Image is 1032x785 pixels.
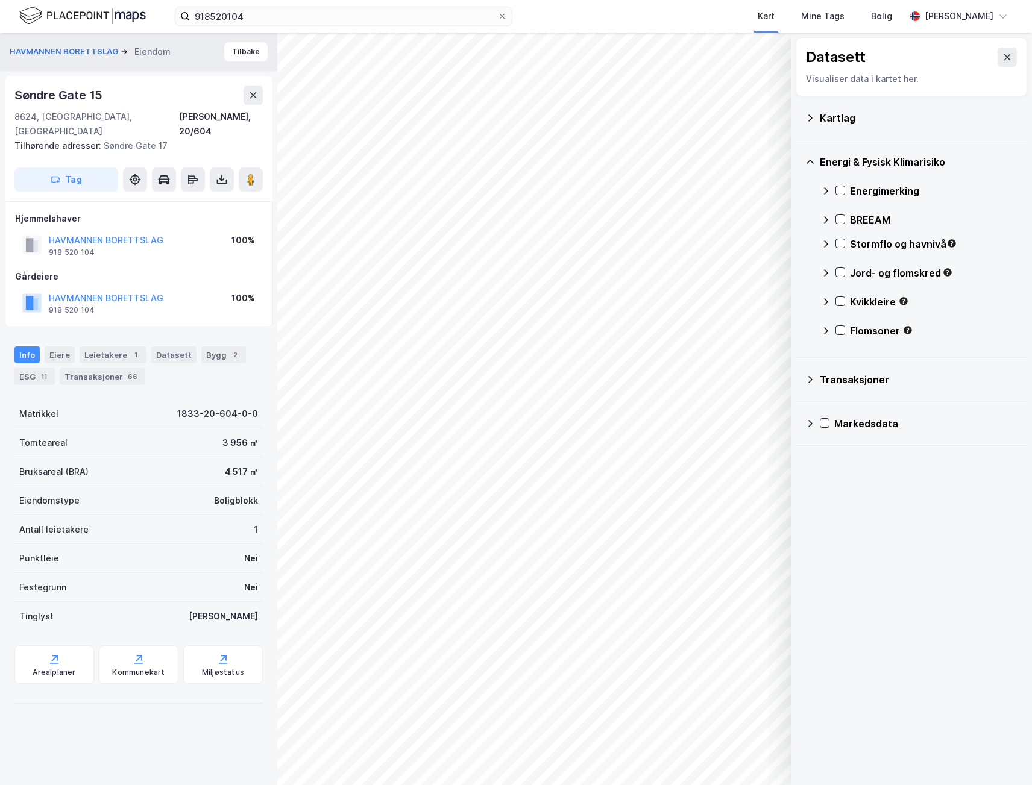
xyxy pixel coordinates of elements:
[850,295,1018,309] div: Kvikkleire
[871,9,892,23] div: Bolig
[19,551,59,566] div: Punktleie
[925,9,993,23] div: [PERSON_NAME]
[202,668,244,677] div: Miljøstatus
[19,522,89,537] div: Antall leietakere
[49,305,95,315] div: 918 520 104
[244,551,258,566] div: Nei
[19,5,146,27] img: logo.f888ab2527a4732fd821a326f86c7f29.svg
[134,45,171,59] div: Eiendom
[201,346,246,363] div: Bygg
[942,267,953,278] div: Tooltip anchor
[231,291,255,305] div: 100%
[214,493,258,508] div: Boligblokk
[125,371,140,383] div: 66
[14,140,104,151] span: Tilhørende adresser:
[189,609,258,624] div: [PERSON_NAME]
[758,9,775,23] div: Kart
[19,493,80,508] div: Eiendomstype
[60,368,145,385] div: Transaksjoner
[850,266,1018,280] div: Jord- og flomskred
[10,46,121,58] button: HAVMANNEN BORETTSLAG
[179,110,263,139] div: [PERSON_NAME], 20/604
[19,464,89,479] div: Bruksareal (BRA)
[49,248,95,257] div: 918 520 104
[14,346,40,363] div: Info
[834,416,1018,431] div: Markedsdata
[45,346,75,363] div: Eiere
[850,324,1018,338] div: Flomsoner
[806,72,1017,86] div: Visualiser data i kartet her.
[225,464,258,479] div: 4 517 ㎡
[231,233,255,248] div: 100%
[820,111,1018,125] div: Kartlag
[820,372,1018,387] div: Transaksjoner
[177,407,258,421] div: 1833-20-604-0-0
[850,213,1018,227] div: BREEAM
[151,346,197,363] div: Datasett
[254,522,258,537] div: 1
[14,110,179,139] div: 8624, [GEOGRAPHIC_DATA], [GEOGRAPHIC_DATA]
[222,436,258,450] div: 3 956 ㎡
[38,371,50,383] div: 11
[14,139,253,153] div: Søndre Gate 17
[902,325,913,336] div: Tooltip anchor
[19,407,58,421] div: Matrikkel
[14,167,118,192] button: Tag
[224,42,268,61] button: Tilbake
[190,7,497,25] input: Søk på adresse, matrikkel, gårdeiere, leietakere eller personer
[806,48,866,67] div: Datasett
[15,211,262,226] div: Hjemmelshaver
[801,9,845,23] div: Mine Tags
[15,269,262,284] div: Gårdeiere
[820,155,1018,169] div: Energi & Fysisk Klimarisiko
[14,368,55,385] div: ESG
[19,609,54,624] div: Tinglyst
[130,349,142,361] div: 1
[972,727,1032,785] div: Kontrollprogram for chat
[14,86,105,105] div: Søndre Gate 15
[19,580,66,595] div: Festegrunn
[244,580,258,595] div: Nei
[33,668,75,677] div: Arealplaner
[850,184,1018,198] div: Energimerking
[946,238,957,249] div: Tooltip anchor
[972,727,1032,785] iframe: Chat Widget
[112,668,165,677] div: Kommunekart
[229,349,241,361] div: 2
[850,237,1018,251] div: Stormflo og havnivå
[19,436,68,450] div: Tomteareal
[80,346,146,363] div: Leietakere
[898,296,909,307] div: Tooltip anchor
